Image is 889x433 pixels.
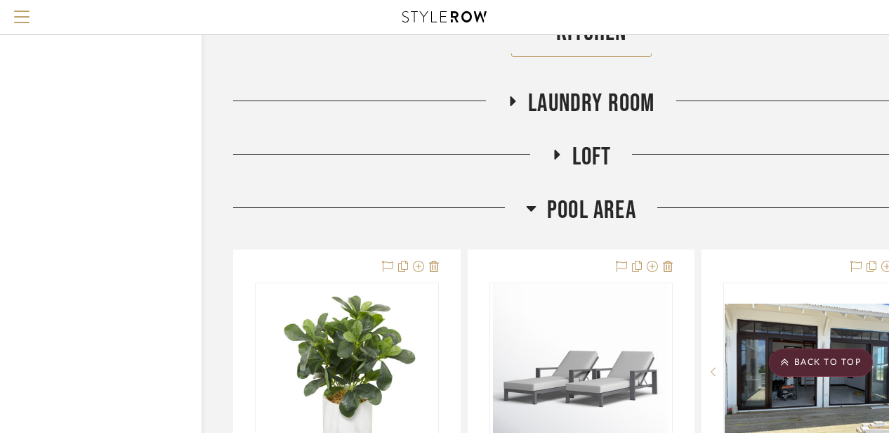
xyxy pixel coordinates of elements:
span: Kitchen [556,18,626,48]
span: Pool Area [547,195,636,226]
span: Loft [572,142,612,172]
span: Laundry Room [528,89,654,119]
scroll-to-top-button: BACK TO TOP [769,349,873,377]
